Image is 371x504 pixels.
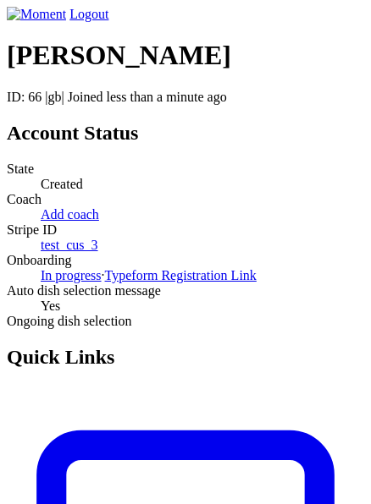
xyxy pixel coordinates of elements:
[7,222,364,238] dt: Stripe ID
[41,238,98,252] a: test_cus_3
[7,40,364,71] h1: [PERSON_NAME]
[7,253,364,268] dt: Onboarding
[41,268,102,282] a: In progress
[7,314,364,329] dt: Ongoing dish selection
[7,122,364,145] h2: Account Status
[7,7,66,22] img: Moment
[41,177,83,191] span: Created
[105,268,257,282] a: Typeform Registration Link
[7,162,364,177] dt: State
[41,207,99,222] a: Add coach
[102,268,105,282] span: ·
[7,90,364,105] p: ID: 66 | | Joined less than a minute ago
[7,192,364,207] dt: Coach
[7,346,364,369] h2: Quick Links
[41,299,60,313] span: Yes
[48,90,62,104] span: gb
[69,7,108,21] a: Logout
[7,283,364,299] dt: Auto dish selection message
